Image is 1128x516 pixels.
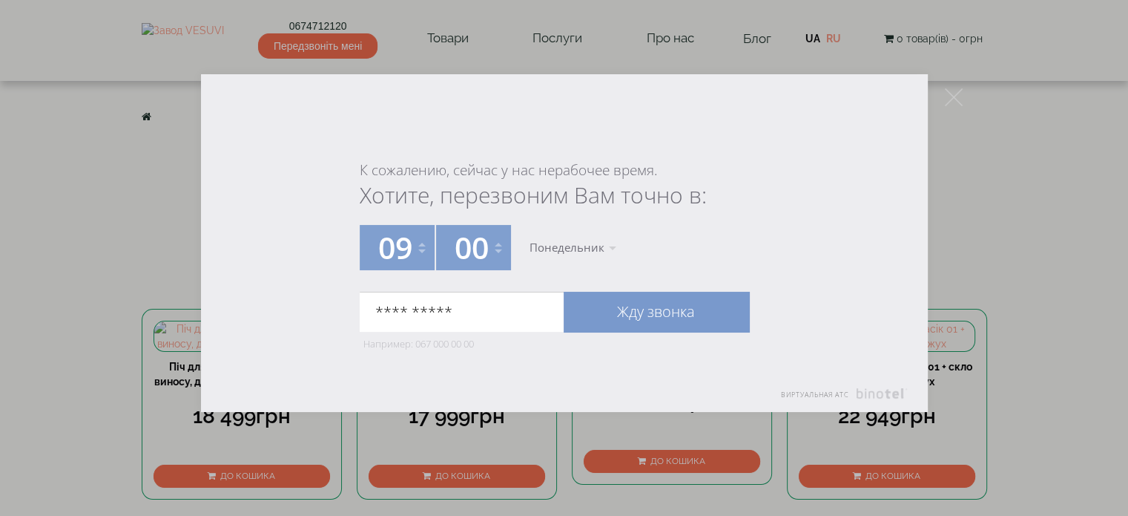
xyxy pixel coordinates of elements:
[201,74,928,225] div: Хотите, перезвоним Вам точно в:
[360,160,658,180] span: К сожалению, сейчас у нас нерабочее время.
[781,390,849,399] span: Виртуальная АТС
[455,226,489,268] span: 00
[378,226,412,268] span: 09
[363,337,474,350] span: Например: 067 000 00 00
[771,388,928,412] a: Виртуальная АТС
[530,240,604,255] span: Понедельник
[564,292,749,332] a: Жду звонка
